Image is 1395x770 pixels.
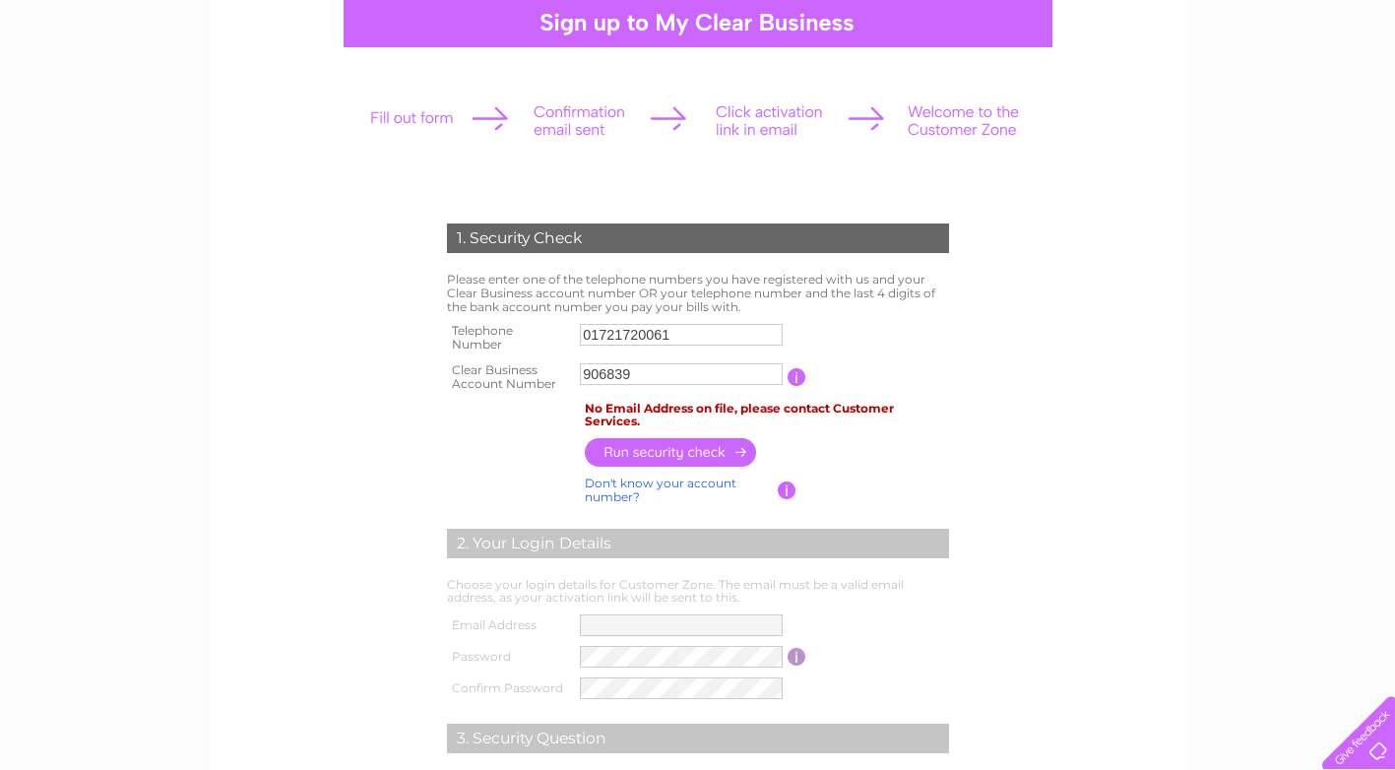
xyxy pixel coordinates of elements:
[580,397,954,434] td: No Email Address on file, please contact Customer Services.
[1224,84,1283,98] a: Telecoms
[442,318,576,357] th: Telephone Number
[1335,84,1383,98] a: Contact
[1169,84,1212,98] a: Energy
[442,610,576,641] th: Email Address
[442,673,576,704] th: Confirm Password
[442,357,576,397] th: Clear Business Account Number
[447,529,949,558] div: 2. Your Login Details
[442,641,576,673] th: Password
[442,268,954,318] td: Please enter one of the telephone numbers you have registered with us and your Clear Business acc...
[442,573,954,610] td: Choose your login details for Customer Zone. The email must be a valid email address, as your act...
[585,476,736,504] a: Don't know your account number?
[1295,84,1323,98] a: Blog
[788,648,806,666] input: Information
[1119,84,1157,98] a: Water
[778,481,796,499] input: Information
[233,11,1164,96] div: Clear Business is a trading name of Verastar Limited (registered in [GEOGRAPHIC_DATA] No. 3667643...
[788,368,806,386] input: Information
[1024,10,1160,34] a: 0333 014 3131
[447,724,949,753] div: 3. Security Question
[49,51,150,111] img: logo.png
[447,224,949,253] div: 1. Security Check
